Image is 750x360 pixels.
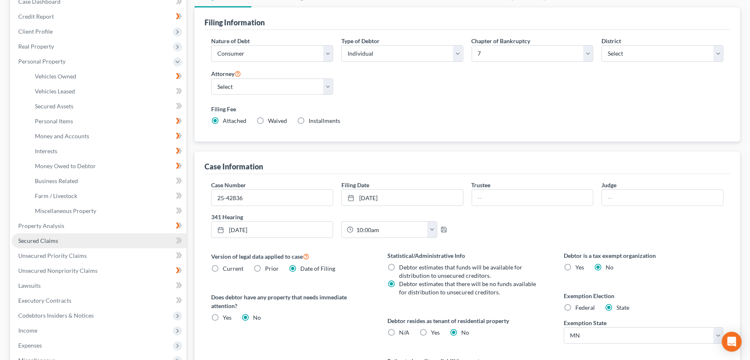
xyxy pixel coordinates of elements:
[268,117,287,124] span: Waived
[28,203,186,218] a: Miscellaneous Property
[564,318,606,327] label: Exemption State
[205,17,265,27] div: Filing Information
[35,73,76,80] span: Vehicles Owned
[35,162,96,169] span: Money Owed to Debtor
[387,316,547,325] label: Debtor resides as tenant of residential property
[18,222,64,229] span: Property Analysis
[472,190,593,206] input: --
[353,222,428,238] input: -- : --
[472,181,491,189] label: Trustee
[431,329,440,336] span: Yes
[211,293,371,310] label: Does debtor have any property that needs immediate attention?
[223,117,246,124] span: Attached
[18,297,71,304] span: Executory Contracts
[472,37,531,45] label: Chapter of Bankruptcy
[18,13,54,20] span: Credit Report
[18,237,58,244] span: Secured Claims
[12,248,186,263] a: Unsecured Priority Claims
[35,132,89,140] span: Money and Accounts
[223,265,244,272] span: Current
[211,37,250,45] label: Nature of Debt
[387,251,547,260] label: Statistical/Administrative Info
[212,222,333,238] a: [DATE]
[300,265,335,272] span: Date of Filing
[12,263,186,278] a: Unsecured Nonpriority Claims
[253,314,261,321] span: No
[35,118,73,125] span: Personal Items
[211,251,371,261] label: Version of legal data applied to case
[12,218,186,233] a: Property Analysis
[35,147,57,154] span: Interests
[18,28,53,35] span: Client Profile
[28,144,186,159] a: Interests
[205,162,263,171] div: Case Information
[28,129,186,144] a: Money and Accounts
[207,213,468,221] label: 341 Hearing
[28,189,186,203] a: Farm / Livestock
[12,233,186,248] a: Secured Claims
[309,117,340,124] span: Installments
[18,58,66,65] span: Personal Property
[722,332,742,352] div: Open Intercom Messenger
[601,181,616,189] label: Judge
[575,304,595,311] span: Federal
[18,312,94,319] span: Codebtors Insiders & Notices
[211,69,241,78] label: Attorney
[35,103,73,110] span: Secured Assets
[564,251,723,260] label: Debtor is a tax exempt organization
[602,190,723,206] input: --
[342,190,463,206] a: [DATE]
[28,174,186,189] a: Business Related
[18,267,97,274] span: Unsecured Nonpriority Claims
[12,293,186,308] a: Executory Contracts
[35,177,78,184] span: Business Related
[18,342,42,349] span: Expenses
[12,278,186,293] a: Lawsuits
[18,327,37,334] span: Income
[265,265,279,272] span: Prior
[28,114,186,129] a: Personal Items
[223,314,231,321] span: Yes
[18,282,41,289] span: Lawsuits
[212,190,333,206] input: Enter case number...
[399,264,522,279] span: Debtor estimates that funds will be available for distribution to unsecured creditors.
[28,159,186,174] a: Money Owed to Debtor
[341,37,380,45] label: Type of Debtor
[399,329,409,336] span: N/A
[12,9,186,24] a: Credit Report
[606,264,614,271] span: No
[35,88,75,95] span: Vehicles Leased
[28,69,186,84] a: Vehicles Owned
[616,304,629,311] span: State
[461,329,469,336] span: No
[18,252,87,259] span: Unsecured Priority Claims
[564,291,723,300] label: Exemption Election
[575,264,584,271] span: Yes
[211,181,246,189] label: Case Number
[35,192,77,199] span: Farm / Livestock
[28,99,186,114] a: Secured Assets
[399,280,536,296] span: Debtor estimates that there will be no funds available for distribution to unsecured creditors.
[601,37,621,45] label: District
[211,105,723,113] label: Filing Fee
[28,84,186,99] a: Vehicles Leased
[35,207,96,214] span: Miscellaneous Property
[341,181,369,189] label: Filing Date
[18,43,54,50] span: Real Property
